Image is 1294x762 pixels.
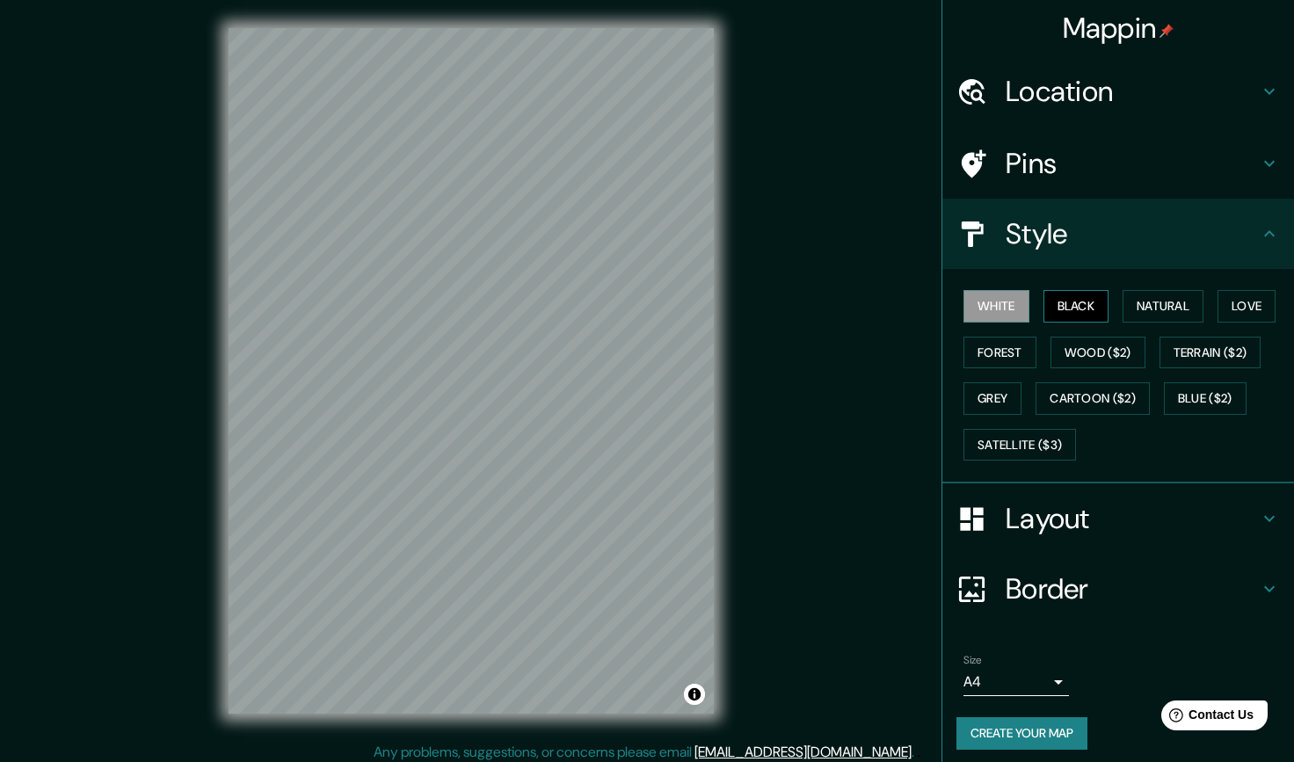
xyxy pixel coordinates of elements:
button: Toggle attribution [684,684,705,705]
h4: Pins [1006,146,1259,181]
h4: Style [1006,216,1259,251]
button: Grey [963,382,1021,415]
button: Natural [1123,290,1203,323]
button: Blue ($2) [1164,382,1247,415]
label: Size [963,653,982,668]
h4: Border [1006,571,1259,606]
img: pin-icon.png [1160,24,1174,38]
div: Border [942,554,1294,624]
h4: Mappin [1063,11,1174,46]
button: Satellite ($3) [963,429,1076,461]
button: Create your map [956,717,1087,750]
button: Terrain ($2) [1160,337,1261,369]
div: A4 [963,668,1069,696]
button: Cartoon ($2) [1036,382,1150,415]
div: Style [942,199,1294,269]
div: Location [942,56,1294,127]
h4: Layout [1006,501,1259,536]
a: [EMAIL_ADDRESS][DOMAIN_NAME] [694,743,912,761]
button: Forest [963,337,1036,369]
div: Layout [942,483,1294,554]
iframe: Help widget launcher [1138,693,1275,743]
button: Wood ($2) [1050,337,1145,369]
h4: Location [1006,74,1259,109]
button: Love [1218,290,1276,323]
div: Pins [942,128,1294,199]
canvas: Map [229,28,714,714]
button: Black [1043,290,1109,323]
button: White [963,290,1029,323]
